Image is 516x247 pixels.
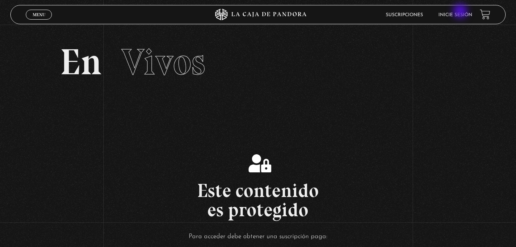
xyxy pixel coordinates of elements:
h2: En [60,44,456,80]
span: Menu [33,12,45,17]
a: Suscripciones [386,13,423,17]
span: Cerrar [30,19,48,24]
a: View your shopping cart [480,9,490,20]
span: Vivos [121,40,205,84]
a: Inicie sesión [438,13,472,17]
